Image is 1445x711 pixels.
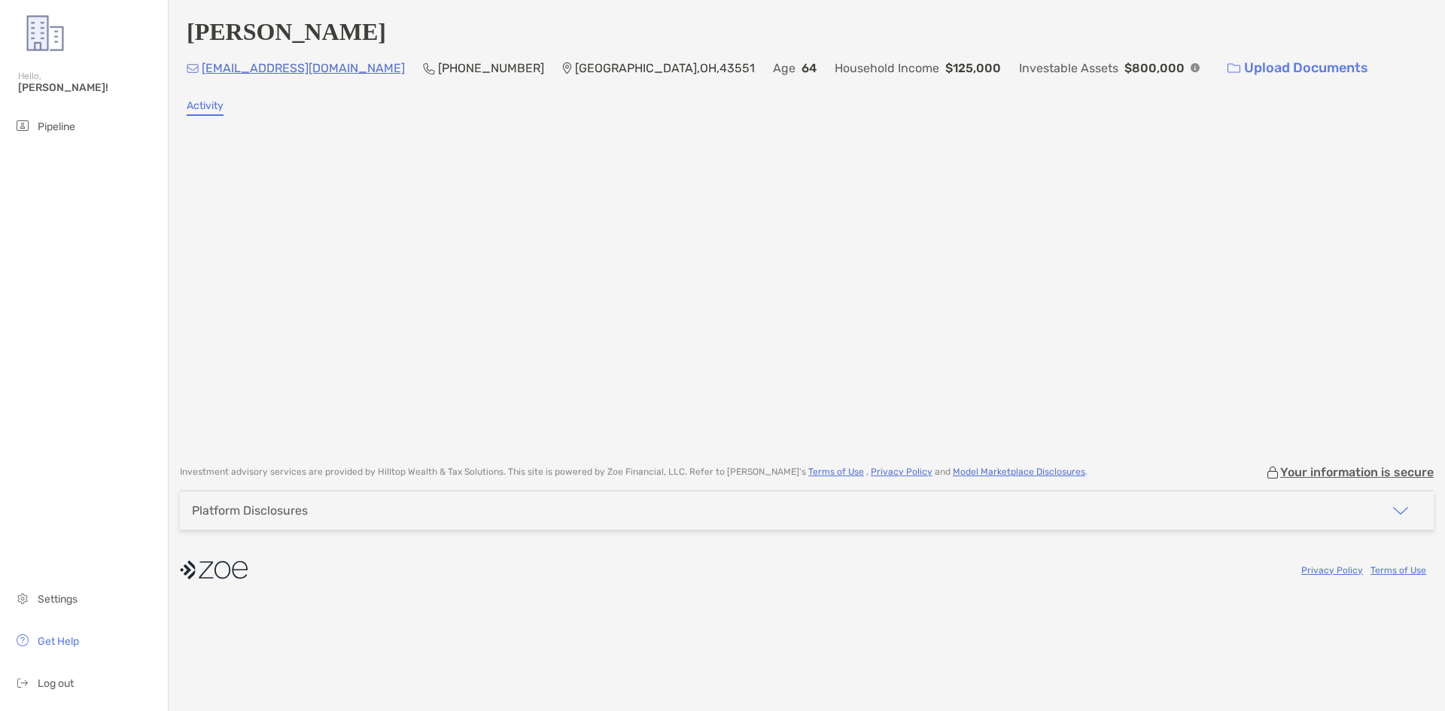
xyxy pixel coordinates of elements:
a: Privacy Policy [871,466,932,477]
img: button icon [1227,63,1240,74]
h4: [PERSON_NAME] [187,18,386,46]
img: pipeline icon [14,117,32,135]
img: settings icon [14,589,32,607]
span: Pipeline [38,120,75,133]
span: [PERSON_NAME]! [18,81,159,94]
p: 64 [802,59,817,77]
a: Model Marketplace Disclosures [953,466,1085,477]
p: Investment advisory services are provided by Hilltop Wealth & Tax Solutions . This site is powere... [180,466,1088,478]
img: get-help icon [14,631,32,649]
span: Get Help [38,635,79,648]
a: Terms of Use [808,466,864,477]
img: Location Icon [562,62,572,74]
p: [GEOGRAPHIC_DATA] , OH , 43551 [575,59,755,77]
p: [PHONE_NUMBER] [438,59,544,77]
a: Terms of Use [1370,565,1426,576]
div: Platform Disclosures [192,503,308,518]
a: Upload Documents [1218,52,1378,84]
img: Email Icon [187,64,199,73]
a: Activity [187,99,224,116]
img: logout icon [14,673,32,691]
a: Privacy Policy [1301,565,1363,576]
p: $800,000 [1124,59,1185,77]
p: $125,000 [945,59,1001,77]
p: Household Income [835,59,939,77]
p: Age [773,59,796,77]
p: Your information is secure [1280,465,1434,479]
img: icon arrow [1392,502,1410,520]
p: Investable Assets [1019,59,1118,77]
p: [EMAIL_ADDRESS][DOMAIN_NAME] [202,59,405,77]
img: Phone Icon [423,62,435,74]
span: Settings [38,593,78,606]
img: Zoe Logo [18,6,72,60]
img: company logo [180,553,248,587]
span: Log out [38,677,74,690]
img: Info Icon [1191,63,1200,72]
